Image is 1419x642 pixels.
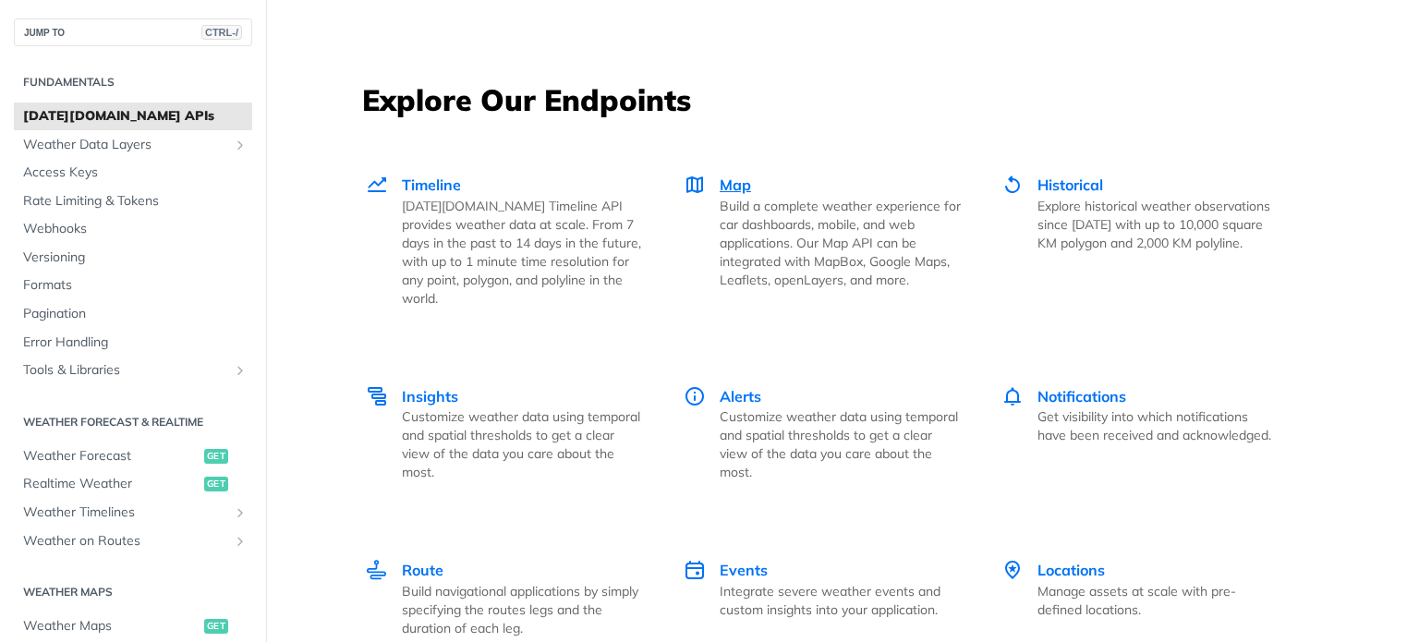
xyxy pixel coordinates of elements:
[663,346,981,521] a: Alerts Alerts Customize weather data using temporal and spatial thresholds to get a clear view of...
[402,197,643,308] p: [DATE][DOMAIN_NAME] Timeline API provides weather data at scale. From 7 days in the past to 14 da...
[204,619,228,634] span: get
[1001,174,1024,196] img: Historical
[364,346,663,521] a: Insights Insights Customize weather data using temporal and spatial thresholds to get a clear vie...
[981,346,1299,521] a: Notifications Notifications Get visibility into which notifications have been received and acknow...
[684,385,706,407] img: Alerts
[233,363,248,378] button: Show subpages for Tools & Libraries
[14,131,252,159] a: Weather Data LayersShow subpages for Weather Data Layers
[14,584,252,600] h2: Weather Maps
[204,477,228,491] span: get
[1037,197,1279,252] p: Explore historical weather observations since [DATE] with up to 10,000 square KM polygon and 2,00...
[720,387,761,406] span: Alerts
[720,176,751,194] span: Map
[402,387,458,406] span: Insights
[684,559,706,581] img: Events
[233,534,248,549] button: Show subpages for Weather on Routes
[23,164,248,182] span: Access Keys
[720,197,961,289] p: Build a complete weather experience for car dashboards, mobile, and web applications. Our Map API...
[14,188,252,215] a: Rate Limiting & Tokens
[364,135,663,346] a: Timeline Timeline [DATE][DOMAIN_NAME] Timeline API provides weather data at scale. From 7 days in...
[1037,407,1279,444] p: Get visibility into which notifications have been received and acknowledged.
[204,449,228,464] span: get
[201,25,242,40] span: CTRL-/
[14,74,252,91] h2: Fundamentals
[23,475,200,493] span: Realtime Weather
[14,272,252,299] a: Formats
[1001,559,1024,581] img: Locations
[1037,176,1103,194] span: Historical
[14,329,252,357] a: Error Handling
[720,561,768,579] span: Events
[14,103,252,130] a: [DATE][DOMAIN_NAME] APIs
[366,559,388,581] img: Route
[23,305,248,323] span: Pagination
[23,107,248,126] span: [DATE][DOMAIN_NAME] APIs
[14,357,252,384] a: Tools & LibrariesShow subpages for Tools & Libraries
[1001,385,1024,407] img: Notifications
[684,174,706,196] img: Map
[402,582,643,637] p: Build navigational applications by simply specifying the routes legs and the duration of each leg.
[362,79,1323,120] h3: Explore Our Endpoints
[14,527,252,555] a: Weather on RoutesShow subpages for Weather on Routes
[402,561,443,579] span: Route
[402,407,643,481] p: Customize weather data using temporal and spatial thresholds to get a clear view of the data you ...
[1037,561,1105,579] span: Locations
[366,174,388,196] img: Timeline
[23,333,248,352] span: Error Handling
[14,300,252,328] a: Pagination
[23,532,228,551] span: Weather on Routes
[14,612,252,640] a: Weather Mapsget
[663,135,981,346] a: Map Map Build a complete weather experience for car dashboards, mobile, and web applications. Our...
[23,361,228,380] span: Tools & Libraries
[23,617,200,636] span: Weather Maps
[14,18,252,46] button: JUMP TOCTRL-/
[233,138,248,152] button: Show subpages for Weather Data Layers
[402,176,461,194] span: Timeline
[14,442,252,470] a: Weather Forecastget
[981,135,1299,346] a: Historical Historical Explore historical weather observations since [DATE] with up to 10,000 squa...
[14,414,252,430] h2: Weather Forecast & realtime
[720,582,961,619] p: Integrate severe weather events and custom insights into your application.
[14,159,252,187] a: Access Keys
[23,220,248,238] span: Webhooks
[1037,582,1279,619] p: Manage assets at scale with pre-defined locations.
[366,385,388,407] img: Insights
[23,136,228,154] span: Weather Data Layers
[720,407,961,481] p: Customize weather data using temporal and spatial thresholds to get a clear view of the data you ...
[233,505,248,520] button: Show subpages for Weather Timelines
[23,447,200,466] span: Weather Forecast
[23,276,248,295] span: Formats
[23,192,248,211] span: Rate Limiting & Tokens
[14,244,252,272] a: Versioning
[14,499,252,527] a: Weather TimelinesShow subpages for Weather Timelines
[23,503,228,522] span: Weather Timelines
[14,470,252,498] a: Realtime Weatherget
[14,215,252,243] a: Webhooks
[23,248,248,267] span: Versioning
[1037,387,1126,406] span: Notifications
